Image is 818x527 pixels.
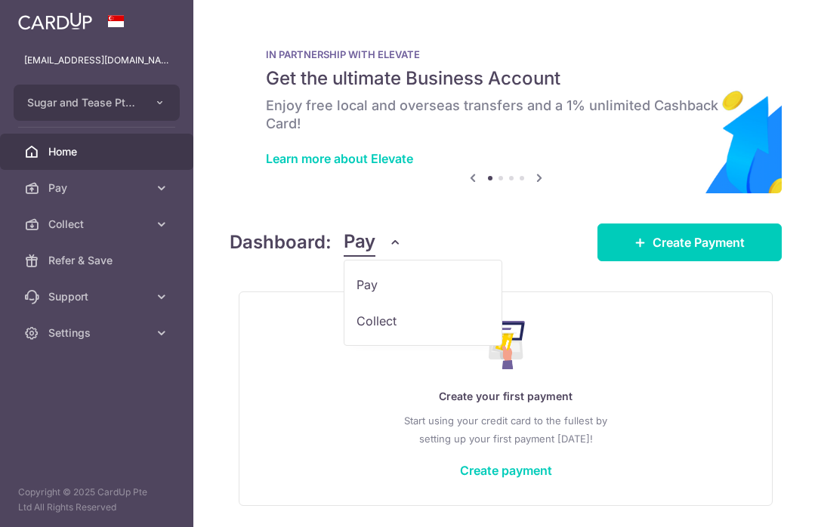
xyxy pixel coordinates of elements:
p: [EMAIL_ADDRESS][DOMAIN_NAME] [24,53,169,68]
h6: Enjoy free local and overseas transfers and a 1% unlimited Cashback Card! [266,97,745,133]
span: Sugar and Tease Pte Ltd [27,95,139,110]
span: Collect [48,217,148,232]
span: Home [48,144,148,159]
h4: Dashboard: [230,229,332,256]
span: Create Payment [653,233,745,251]
button: Pay [344,228,402,257]
span: Settings [48,325,148,341]
span: Pay [357,276,489,294]
ul: Pay [344,260,502,346]
a: Pay [344,267,502,303]
button: Sugar and Tease Pte Ltd [14,85,180,121]
span: Pay [48,180,148,196]
img: CardUp [18,12,92,30]
a: Create payment [460,463,552,478]
img: Renovation banner [230,24,782,193]
p: IN PARTNERSHIP WITH ELEVATE [266,48,745,60]
p: Create your first payment [270,387,742,405]
span: Pay [344,228,375,257]
a: Collect [344,303,502,339]
a: Create Payment [597,223,782,261]
h5: Get the ultimate Business Account [266,66,745,91]
img: Make Payment [486,321,525,369]
span: Support [48,289,148,304]
p: Start using your credit card to the fullest by setting up your first payment [DATE]! [270,411,742,448]
span: Refer & Save [48,253,148,268]
a: Learn more about Elevate [266,151,413,166]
